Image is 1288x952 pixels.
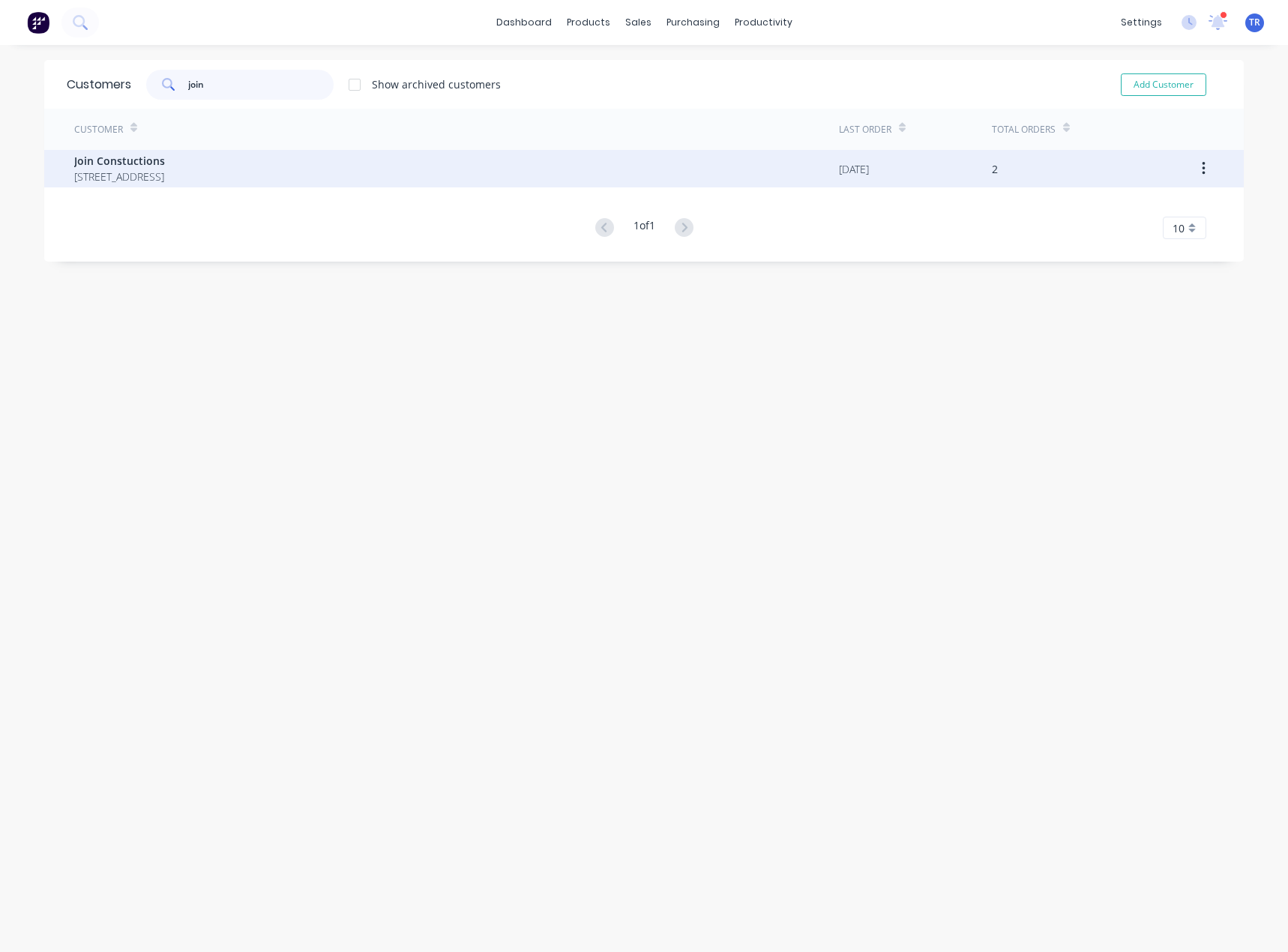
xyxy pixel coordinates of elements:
[74,123,123,136] div: Customer
[634,217,655,239] div: 1 of 1
[372,76,501,92] div: Show archived customers
[618,11,659,34] div: sales
[559,11,618,34] div: products
[1121,73,1206,96] button: Add Customer
[659,11,727,34] div: purchasing
[27,11,49,34] img: Factory
[839,161,869,177] div: [DATE]
[188,70,334,100] input: Search customers...
[74,169,165,184] span: [STREET_ADDRESS]
[727,11,800,34] div: productivity
[992,161,998,177] div: 2
[489,11,559,34] a: dashboard
[1249,16,1260,29] span: TR
[67,76,131,94] div: Customers
[1173,220,1185,236] span: 10
[74,153,165,169] span: Join Constuctions
[839,123,891,136] div: Last Order
[992,123,1056,136] div: Total Orders
[1113,11,1170,34] div: settings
